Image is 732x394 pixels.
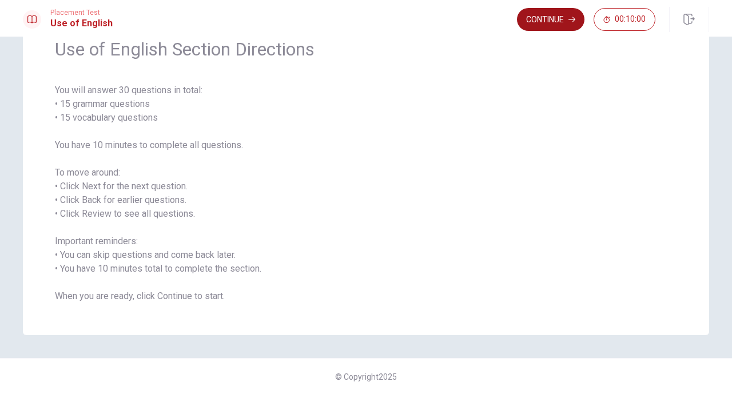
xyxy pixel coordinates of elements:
[50,17,113,30] h1: Use of English
[55,38,677,61] span: Use of English Section Directions
[335,372,397,381] span: © Copyright 2025
[517,8,584,31] button: Continue
[55,83,677,303] span: You will answer 30 questions in total: • 15 grammar questions • 15 vocabulary questions You have ...
[594,8,655,31] button: 00:10:00
[50,9,113,17] span: Placement Test
[615,15,646,24] span: 00:10:00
